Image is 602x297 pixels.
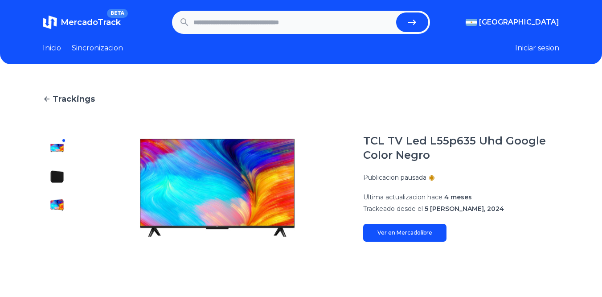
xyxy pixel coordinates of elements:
img: TCL TV Led L55p635 Uhd Google Color Negro [50,141,64,155]
img: MercadoTrack [43,15,57,29]
img: TCL TV Led L55p635 Uhd Google Color Negro [50,169,64,184]
span: MercadoTrack [61,17,121,27]
a: MercadoTrackBETA [43,15,121,29]
span: Trackings [53,93,95,105]
span: 4 meses [444,193,472,201]
img: TCL TV Led L55p635 Uhd Google Color Negro [50,198,64,212]
img: TCL TV Led L55p635 Uhd Google Color Negro [89,134,345,242]
span: [GEOGRAPHIC_DATA] [479,17,559,28]
a: Inicio [43,43,61,54]
img: Argentina [466,19,477,26]
a: Trackings [43,93,559,105]
button: Iniciar sesion [515,43,559,54]
span: BETA [107,9,128,18]
a: Ver en Mercadolibre [363,224,446,242]
span: Trackeado desde el [363,205,423,213]
a: Sincronizacion [72,43,123,54]
span: Ultima actualizacion hace [363,193,442,201]
p: Publicacion pausada [363,173,426,182]
button: [GEOGRAPHIC_DATA] [466,17,559,28]
h1: TCL TV Led L55p635 Uhd Google Color Negro [363,134,559,162]
span: 5 [PERSON_NAME], 2024 [425,205,504,213]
